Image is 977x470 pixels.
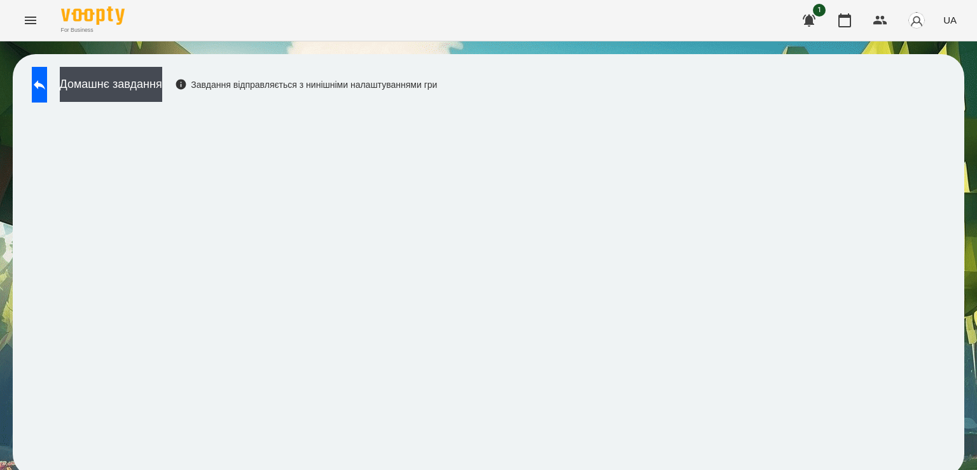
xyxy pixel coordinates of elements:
[908,11,925,29] img: avatar_s.png
[175,78,438,91] div: Завдання відправляється з нинішніми налаштуваннями гри
[15,5,46,36] button: Menu
[60,67,162,102] button: Домашнє завдання
[813,4,826,17] span: 1
[938,8,962,32] button: UA
[61,26,125,34] span: For Business
[61,6,125,25] img: Voopty Logo
[943,13,957,27] span: UA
